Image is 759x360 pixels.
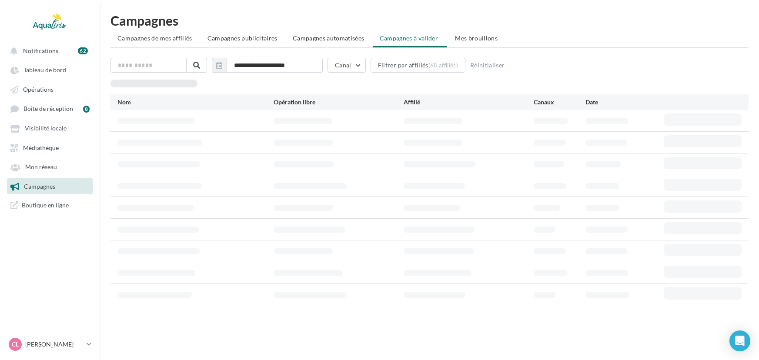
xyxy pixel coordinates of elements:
[22,201,69,209] span: Boutique en ligne
[24,183,55,190] span: Campagnes
[25,125,67,132] span: Visibilité locale
[534,98,586,107] div: Canaux
[729,330,750,351] div: Open Intercom Messenger
[328,58,366,73] button: Canal
[23,144,59,151] span: Médiathèque
[371,58,465,73] button: Filtrer par affiliés(68 affiliés)
[25,163,57,171] span: Mon réseau
[5,159,95,174] a: Mon réseau
[5,197,95,213] a: Boutique en ligne
[5,43,91,58] button: Notifications 62
[467,60,508,70] button: Réinitialiser
[78,47,88,54] div: 62
[110,14,749,27] h1: Campagnes
[5,62,95,77] a: Tableau de bord
[7,336,93,353] a: CL [PERSON_NAME]
[25,340,83,349] p: [PERSON_NAME]
[117,34,192,42] span: Campagnes de mes affiliés
[274,98,404,107] div: Opération libre
[12,340,19,349] span: CL
[5,81,95,97] a: Opérations
[585,98,663,107] div: Date
[404,98,534,107] div: Affilié
[5,120,95,136] a: Visibilité locale
[83,106,90,113] div: 8
[23,47,58,54] span: Notifications
[5,178,95,194] a: Campagnes
[23,86,53,93] span: Opérations
[117,98,274,107] div: Nom
[5,140,95,155] a: Médiathèque
[23,105,73,113] span: Boîte de réception
[293,34,364,42] span: Campagnes automatisées
[455,34,498,42] span: Mes brouillons
[207,34,278,42] span: Campagnes publicitaires
[23,67,66,74] span: Tableau de bord
[428,62,458,69] div: (68 affiliés)
[5,100,95,117] a: Boîte de réception 8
